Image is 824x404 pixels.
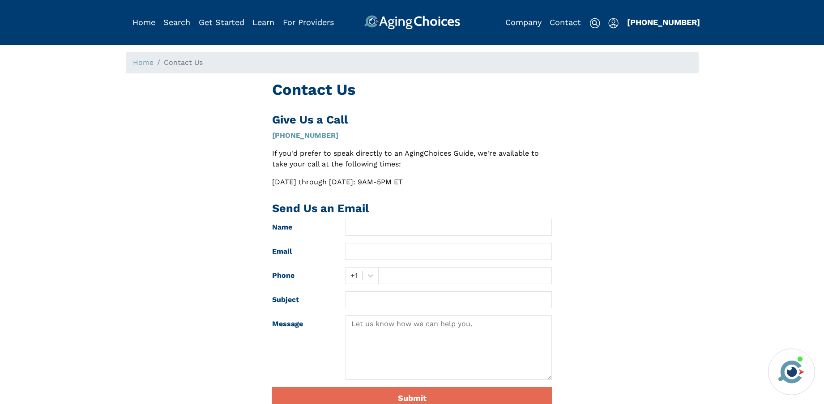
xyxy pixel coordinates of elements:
[199,17,244,27] a: Get Started
[126,52,699,73] nav: breadcrumb
[608,18,619,29] img: user-icon.svg
[776,357,807,387] img: avatar
[164,58,203,67] span: Contact Us
[589,18,600,29] img: search-icon.svg
[265,243,339,260] label: Email
[265,267,339,284] label: Phone
[252,17,274,27] a: Learn
[608,15,619,30] div: Popover trigger
[163,15,190,30] div: Popover trigger
[132,17,155,27] a: Home
[272,202,552,215] h2: Send Us an Email
[272,177,552,187] p: [DATE] through [DATE]: 9AM-5PM ET
[364,15,460,30] img: AgingChoices
[283,17,334,27] a: For Providers
[505,17,542,27] a: Company
[272,131,338,140] a: [PHONE_NUMBER]
[272,148,552,170] p: If you'd prefer to speak directly to an AgingChoices Guide, we're available to take your call at ...
[272,81,552,99] h1: Contact Us
[163,17,190,27] a: Search
[272,113,552,127] h2: Give Us a Call
[265,219,339,236] label: Name
[265,291,339,308] label: Subject
[265,315,339,380] label: Message
[550,17,581,27] a: Contact
[133,58,154,67] a: Home
[627,17,700,27] a: [PHONE_NUMBER]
